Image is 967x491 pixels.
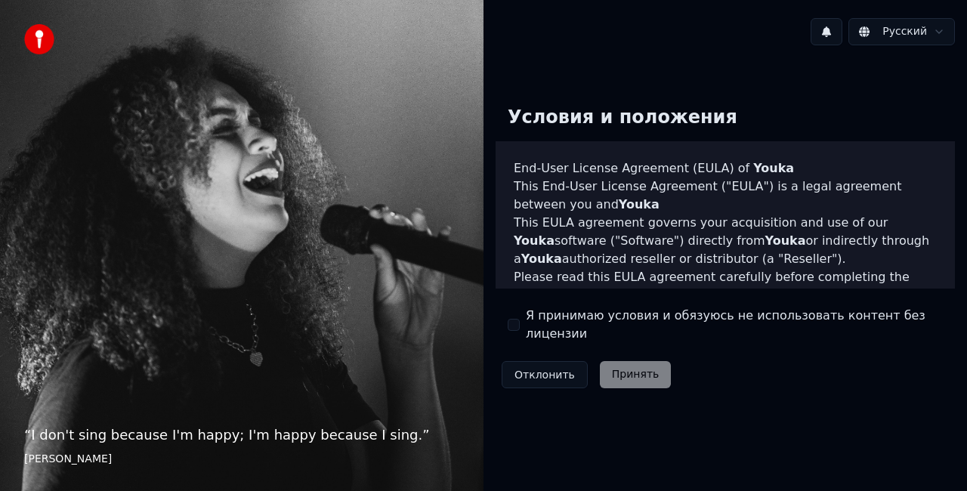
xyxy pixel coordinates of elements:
span: Youka [514,233,555,248]
span: Youka [753,161,794,175]
span: Youka [721,288,762,302]
p: This EULA agreement governs your acquisition and use of our software ("Software") directly from o... [514,214,937,268]
div: Условия и положения [496,94,749,142]
footer: [PERSON_NAME] [24,452,459,467]
h3: End-User License Agreement (EULA) of [514,159,937,178]
span: Youka [521,252,562,266]
p: “ I don't sing because I'm happy; I'm happy because I sing. ” [24,425,459,446]
span: Youka [619,197,660,212]
p: This End-User License Agreement ("EULA") is a legal agreement between you and [514,178,937,214]
label: Я принимаю условия и обязуюсь не использовать контент без лицензии [526,307,943,343]
p: Please read this EULA agreement carefully before completing the installation process and using th... [514,268,937,341]
span: Youka [765,233,806,248]
button: Отклонить [502,361,588,388]
img: youka [24,24,54,54]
